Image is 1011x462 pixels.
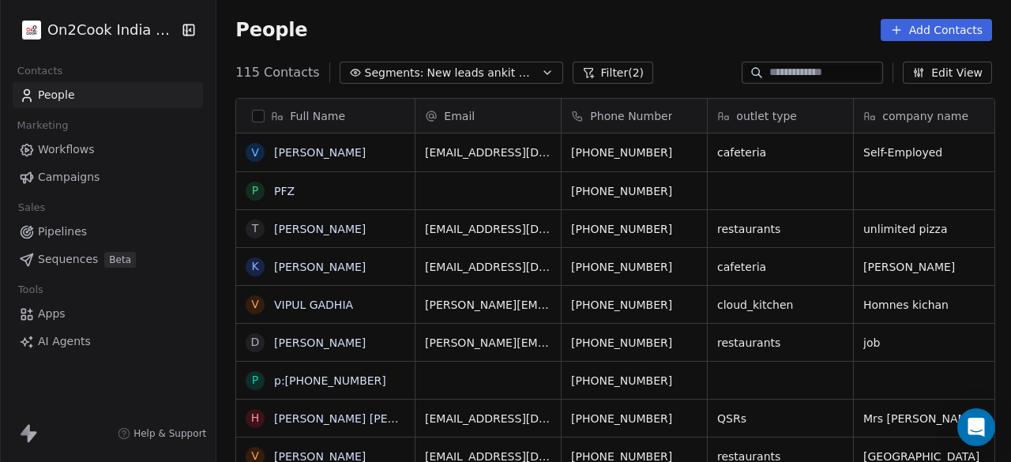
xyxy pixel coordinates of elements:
[444,108,475,124] span: Email
[252,372,258,389] div: p
[13,301,203,327] a: Apps
[736,108,797,124] span: outlet type
[38,306,66,322] span: Apps
[236,99,415,133] div: Full Name
[425,259,551,275] span: [EMAIL_ADDRESS][DOMAIN_NAME]
[133,427,206,440] span: Help & Support
[104,252,136,268] span: Beta
[290,108,345,124] span: Full Name
[252,296,260,313] div: V
[425,145,551,160] span: [EMAIL_ADDRESS][DOMAIN_NAME]
[274,412,461,425] a: [PERSON_NAME] [PERSON_NAME]
[13,164,203,190] a: Campaigns
[571,145,697,160] span: [PHONE_NUMBER]
[47,20,178,40] span: On2Cook India Pvt. Ltd.
[235,63,319,82] span: 115 Contacts
[22,21,41,39] img: on2cook%20logo-04%20copy.jpg
[590,108,672,124] span: Phone Number
[13,137,203,163] a: Workflows
[13,219,203,245] a: Pipelines
[38,87,75,103] span: People
[717,259,844,275] span: cafeteria
[571,373,697,389] span: [PHONE_NUMBER]
[562,99,707,133] div: Phone Number
[957,408,995,446] div: Open Intercom Messenger
[863,335,990,351] span: job
[573,62,654,84] button: Filter(2)
[38,141,95,158] span: Workflows
[863,221,990,237] span: unlimited pizza
[251,410,260,426] div: H
[252,220,259,237] div: t
[708,99,853,133] div: outlet type
[11,278,50,302] span: Tools
[235,18,307,42] span: People
[863,411,990,426] span: Mrs [PERSON_NAME]
[863,259,990,275] span: [PERSON_NAME]
[252,258,259,275] div: k
[19,17,171,43] button: On2Cook India Pvt. Ltd.
[571,221,697,237] span: [PHONE_NUMBER]
[10,114,75,137] span: Marketing
[274,374,386,387] a: p:[PHONE_NUMBER]
[863,145,990,160] span: Self-Employed
[38,169,100,186] span: Campaigns
[571,183,697,199] span: [PHONE_NUMBER]
[571,297,697,313] span: [PHONE_NUMBER]
[425,411,551,426] span: [EMAIL_ADDRESS][DOMAIN_NAME]
[251,334,260,351] div: d
[717,297,844,313] span: cloud_kitchen
[252,182,258,199] div: P
[425,297,551,313] span: [PERSON_NAME][EMAIL_ADDRESS][DOMAIN_NAME]
[365,65,424,81] span: Segments:
[571,335,697,351] span: [PHONE_NUMBER]
[118,427,206,440] a: Help & Support
[274,299,353,311] a: VIPUL GADHIA
[10,59,70,83] span: Contacts
[13,82,203,108] a: People
[274,146,366,159] a: [PERSON_NAME]
[11,196,52,220] span: Sales
[274,223,366,235] a: [PERSON_NAME]
[252,145,260,161] div: V
[571,259,697,275] span: [PHONE_NUMBER]
[881,19,992,41] button: Add Contacts
[274,336,366,349] a: [PERSON_NAME]
[415,99,561,133] div: Email
[717,411,844,426] span: QSRs
[717,145,844,160] span: cafeteria
[427,65,538,81] span: New leads ankit whats app
[274,185,295,197] a: PFZ
[882,108,968,124] span: company name
[863,297,990,313] span: Homnes kichan
[38,223,87,240] span: Pipelines
[571,411,697,426] span: [PHONE_NUMBER]
[13,329,203,355] a: AI Agents
[717,335,844,351] span: restaurants
[38,333,91,350] span: AI Agents
[425,221,551,237] span: [EMAIL_ADDRESS][DOMAIN_NAME]
[854,99,999,133] div: company name
[903,62,992,84] button: Edit View
[425,335,551,351] span: [PERSON_NAME][EMAIL_ADDRESS][DOMAIN_NAME]
[13,246,203,272] a: SequencesBeta
[274,261,366,273] a: [PERSON_NAME]
[38,251,98,268] span: Sequences
[717,221,844,237] span: restaurants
